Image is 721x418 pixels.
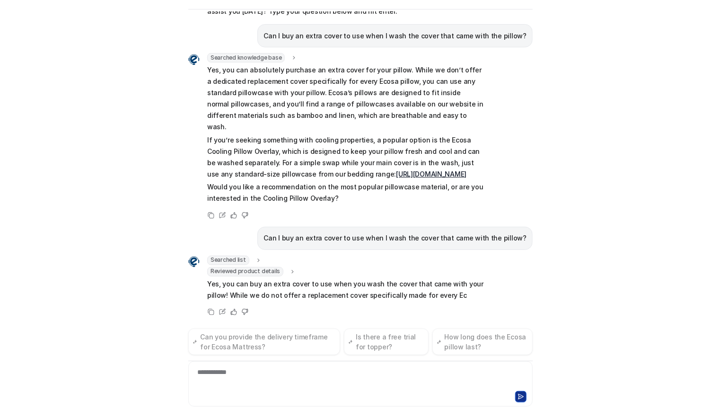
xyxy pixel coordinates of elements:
button: Is there a free trial for topper? [344,329,429,355]
p: If you’re seeking something with cooling properties, a popular option is the Ecosa Cooling Pillow... [207,134,484,180]
span: Searched knowledge base [207,53,285,62]
p: Would you like a recommendation on the most popular pillowcase material, or are you interested in... [207,181,484,204]
p: Yes, you can absolutely purchase an extra cover for your pillow. While we don’t offer a dedicated... [207,64,484,133]
span: Reviewed product details [207,267,283,276]
img: Widget [188,256,200,267]
button: How long does the Ecosa pillow last? [432,329,533,355]
p: Yes, you can buy an extra cover to use when you wash the cover that came with your pillow! While ... [207,278,484,301]
p: Can I buy an extra cover to use when I wash the cover that came with the pillow? [264,232,527,244]
button: Can you provide the delivery timeframe for Ecosa Mattress? [188,329,340,355]
a: [URL][DOMAIN_NAME] [396,170,466,178]
p: Can I buy an extra cover to use when I wash the cover that came with the pillow? [264,30,527,42]
img: Widget [188,54,200,65]
span: Searched list [207,256,249,265]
